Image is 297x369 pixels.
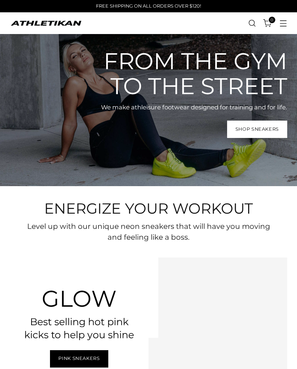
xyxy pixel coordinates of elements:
a: ATHLETIKAN [10,20,82,26]
h2: Glow [24,286,134,311]
span: Pink Sneakers [58,355,100,362]
a: Open search modal [245,16,260,31]
h2: Energize your workout [22,201,275,217]
h3: Best selling hot pink kicks to help you shine [24,315,134,341]
p: We make athleisure footwear designed for training and for life. [70,103,287,112]
a: Pink Sneakers [50,350,108,368]
a: Shop Sneakers [227,121,287,138]
p: Level up with our unique neon sneakers that will have you moving and feeling like a boss. [22,221,275,243]
button: Open menu modal [276,16,291,31]
span: 0 [269,17,275,23]
h2: From the gym to the street [70,49,287,98]
p: FREE SHIPPING ON ALL ORDERS OVER $120! [96,3,201,9]
a: Open cart modal [260,16,275,31]
span: Shop Sneakers [235,126,279,133]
